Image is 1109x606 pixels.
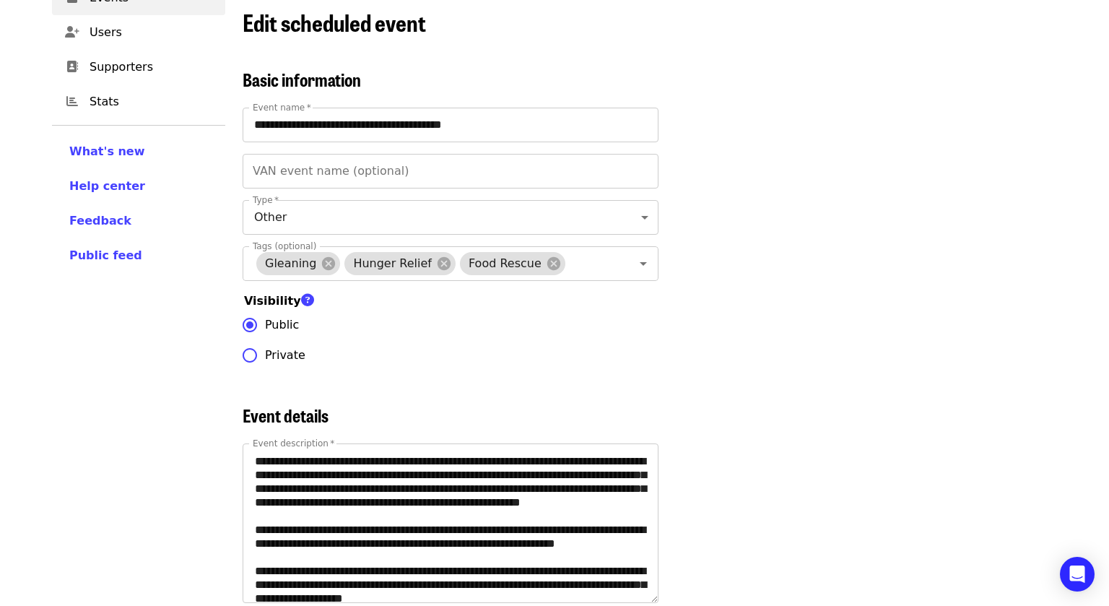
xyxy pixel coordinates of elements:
span: Visibility [244,294,323,308]
span: Private [265,347,305,364]
span: Edit scheduled event [243,5,426,39]
span: Public [265,316,299,334]
span: Users [90,24,214,41]
label: Event name [253,103,311,112]
a: Help center [69,178,208,195]
label: Tags (optional) [253,242,316,251]
a: Supporters [52,50,225,85]
div: Other [243,200,658,235]
input: VAN event name (optional) [243,154,658,189]
span: What's new [69,144,145,158]
span: Public feed [69,248,142,262]
textarea: Event description [243,444,658,602]
a: Public feed [69,247,208,264]
label: Type [253,196,279,204]
div: Hunger Relief [344,252,456,275]
label: Event description [253,439,334,448]
button: Feedback [69,212,131,230]
span: Food Rescue [460,256,550,270]
input: Event name [243,108,658,142]
span: Hunger Relief [344,256,440,270]
div: Food Rescue [460,252,565,275]
button: Open [633,254,653,274]
i: user-plus icon [65,25,79,39]
div: Gleaning [256,252,340,275]
span: Event details [243,402,329,428]
i: question-circle icon [301,293,314,308]
a: What's new [69,143,208,160]
span: Gleaning [256,256,325,270]
span: Supporters [90,59,214,76]
span: Basic information [243,66,361,92]
span: Help center [69,179,145,193]
a: Users [52,15,225,50]
i: address-book icon [66,60,78,74]
span: Stats [90,93,214,111]
i: chart-bar icon [66,95,78,108]
a: Stats [52,85,225,119]
div: Open Intercom Messenger [1060,557,1095,592]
